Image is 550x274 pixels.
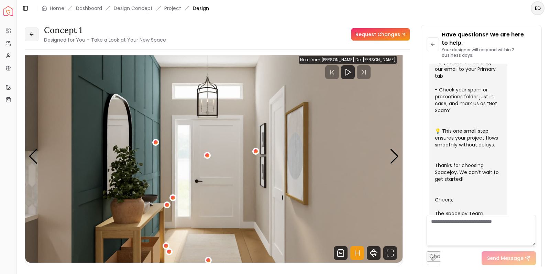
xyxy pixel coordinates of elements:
a: Home [50,5,64,12]
svg: Hotspots Toggle [350,246,364,260]
a: Project [164,5,181,12]
li: Design Concept [114,5,153,12]
div: Note from [PERSON_NAME] Del [PERSON_NAME] [299,56,397,64]
svg: 360 View [367,246,381,260]
img: Design Render 1 [25,50,403,263]
p: Have questions? We are here to help. [442,31,536,47]
span: Design [193,5,209,12]
nav: breadcrumb [42,5,209,12]
div: Next slide [390,149,399,164]
p: Your designer will respond within 2 business days. [442,47,536,58]
a: Spacejoy [3,6,13,16]
small: Designed for You – Take a Look at Your New Space [44,36,166,43]
a: Dashboard [76,5,102,12]
svg: Shop Products from this design [334,246,348,260]
h3: concept 1 [44,25,166,36]
svg: Fullscreen [383,246,397,260]
svg: Play [344,68,352,76]
div: Carousel [25,50,403,263]
span: ED [531,2,544,14]
img: Spacejoy Logo [3,6,13,16]
a: Request Changes [351,28,410,41]
div: 1 / 3 [25,50,403,263]
button: ED [531,1,544,15]
div: Previous slide [29,149,38,164]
